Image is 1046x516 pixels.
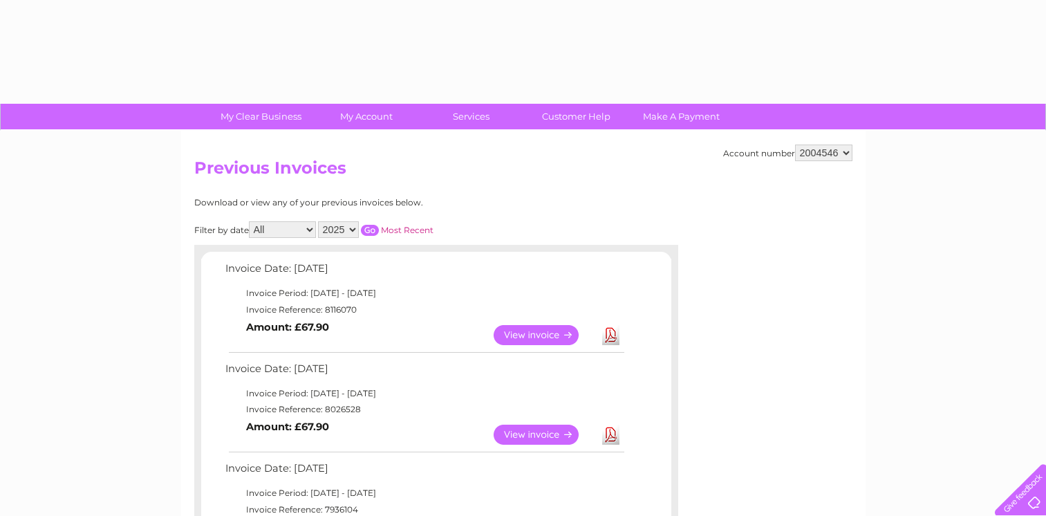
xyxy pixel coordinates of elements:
b: Amount: £67.90 [246,321,329,333]
a: Customer Help [519,104,633,129]
b: Amount: £67.90 [246,421,329,433]
td: Invoice Date: [DATE] [222,259,626,285]
div: Filter by date [194,221,557,238]
td: Invoice Reference: 8026528 [222,401,626,418]
a: My Account [309,104,423,129]
td: Invoice Period: [DATE] - [DATE] [222,485,626,501]
td: Invoice Period: [DATE] - [DATE] [222,285,626,302]
h2: Previous Invoices [194,158,852,185]
td: Invoice Period: [DATE] - [DATE] [222,385,626,402]
td: Invoice Reference: 8116070 [222,302,626,318]
a: Services [414,104,528,129]
div: Account number [723,145,852,161]
a: Most Recent [381,225,433,235]
a: Make A Payment [624,104,738,129]
a: My Clear Business [204,104,318,129]
div: Download or view any of your previous invoices below. [194,198,557,208]
td: Invoice Date: [DATE] [222,360,626,385]
a: View [494,325,595,345]
a: Download [602,425,619,445]
td: Invoice Date: [DATE] [222,459,626,485]
a: Download [602,325,619,345]
a: View [494,425,595,445]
